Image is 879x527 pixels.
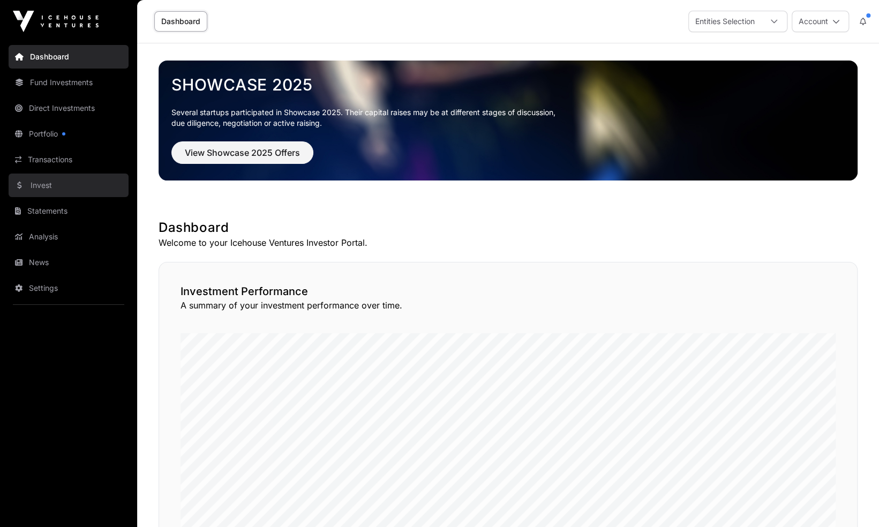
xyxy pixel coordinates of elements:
[9,148,129,171] a: Transactions
[154,11,207,32] a: Dashboard
[689,11,761,32] div: Entities Selection
[159,219,858,236] h1: Dashboard
[9,71,129,94] a: Fund Investments
[171,152,313,163] a: View Showcase 2025 Offers
[171,107,845,129] p: Several startups participated in Showcase 2025. Their capital raises may be at different stages o...
[171,75,845,94] a: Showcase 2025
[9,122,129,146] a: Portfolio
[9,199,129,223] a: Statements
[13,11,99,32] img: Icehouse Ventures Logo
[9,96,129,120] a: Direct Investments
[825,476,879,527] iframe: Chat Widget
[9,251,129,274] a: News
[9,276,129,300] a: Settings
[9,225,129,249] a: Analysis
[181,299,836,312] p: A summary of your investment performance over time.
[9,45,129,69] a: Dashboard
[185,146,300,159] span: View Showcase 2025 Offers
[159,61,858,180] img: Showcase 2025
[159,236,858,249] p: Welcome to your Icehouse Ventures Investor Portal.
[792,11,849,32] button: Account
[181,284,836,299] h2: Investment Performance
[9,174,129,197] a: Invest
[171,141,313,164] button: View Showcase 2025 Offers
